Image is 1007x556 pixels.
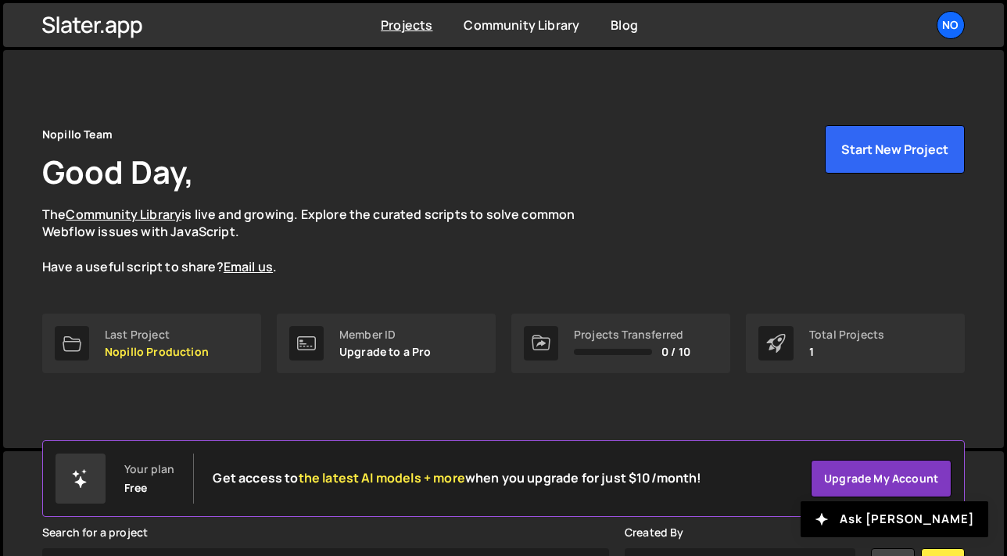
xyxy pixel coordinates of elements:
[224,258,273,275] a: Email us
[574,328,690,341] div: Projects Transferred
[339,346,432,358] p: Upgrade to a Pro
[811,460,951,497] a: Upgrade my account
[464,16,579,34] a: Community Library
[66,206,181,223] a: Community Library
[213,471,701,486] h2: Get access to when you upgrade for just $10/month!
[124,463,174,475] div: Your plan
[42,206,605,276] p: The is live and growing. Explore the curated scripts to solve common Webflow issues with JavaScri...
[105,346,209,358] p: Nopillo Production
[661,346,690,358] span: 0 / 10
[42,150,194,193] h1: Good Day,
[42,125,113,144] div: Nopillo Team
[42,526,148,539] label: Search for a project
[937,11,965,39] a: No
[809,346,884,358] p: 1
[809,328,884,341] div: Total Projects
[124,482,148,494] div: Free
[339,328,432,341] div: Member ID
[105,328,209,341] div: Last Project
[299,469,465,486] span: the latest AI models + more
[871,526,929,539] label: View Mode
[825,125,965,174] button: Start New Project
[42,314,261,373] a: Last Project Nopillo Production
[611,16,638,34] a: Blog
[625,526,684,539] label: Created By
[801,501,988,537] button: Ask [PERSON_NAME]
[381,16,432,34] a: Projects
